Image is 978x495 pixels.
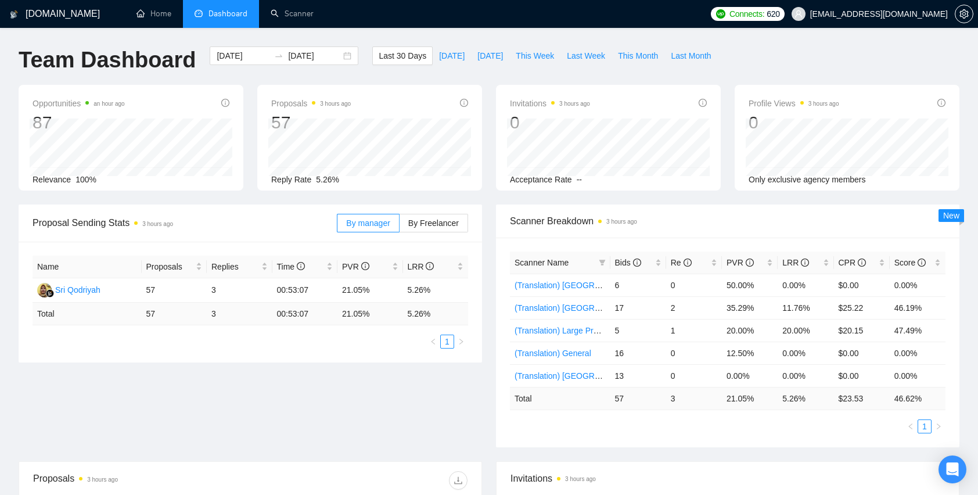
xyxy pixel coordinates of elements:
[699,99,707,107] span: info-circle
[618,49,658,62] span: This Month
[610,296,666,319] td: 17
[749,112,839,134] div: 0
[207,278,272,303] td: 3
[460,99,468,107] span: info-circle
[577,175,582,184] span: --
[834,319,890,342] td: $20.15
[890,296,945,319] td: 46.19%
[33,471,250,490] div: Proposals
[510,175,572,184] span: Acceptance Rate
[142,256,207,278] th: Proposals
[794,10,803,18] span: user
[955,9,973,19] a: setting
[633,259,641,267] span: info-circle
[288,49,341,62] input: End date
[666,387,722,410] td: 3
[610,342,666,364] td: 16
[722,296,778,319] td: 35.29%
[666,364,722,387] td: 0
[217,49,269,62] input: Start date
[890,364,945,387] td: 0.00%
[890,387,945,410] td: 46.62 %
[671,258,692,267] span: Re
[408,218,459,228] span: By Freelancer
[890,342,945,364] td: 0.00%
[510,214,945,228] span: Scanner Breakdown
[834,364,890,387] td: $0.00
[471,46,509,65] button: [DATE]
[666,296,722,319] td: 2
[271,112,351,134] div: 57
[510,387,610,410] td: Total
[454,335,468,349] li: Next Page
[136,9,171,19] a: homeHome
[565,476,596,482] time: 3 hours ago
[907,423,914,430] span: left
[207,303,272,325] td: 3
[195,9,203,17] span: dashboard
[403,303,469,325] td: 5.26 %
[664,46,717,65] button: Last Month
[342,262,369,271] span: PVR
[337,303,403,325] td: 21.05 %
[749,175,866,184] span: Only exclusive agency members
[75,175,96,184] span: 100%
[722,342,778,364] td: 12.50%
[320,101,351,107] time: 3 hours ago
[894,258,926,267] span: Score
[515,326,614,335] a: (Translation) Large Projects
[890,319,945,342] td: 47.49%
[904,419,918,433] button: left
[33,303,142,325] td: Total
[610,387,666,410] td: 57
[716,9,725,19] img: upwork-logo.png
[274,51,283,60] span: to
[207,256,272,278] th: Replies
[37,283,52,297] img: SQ
[297,262,305,270] span: info-circle
[33,216,337,230] span: Proposal Sending Stats
[439,49,465,62] span: [DATE]
[778,342,833,364] td: 0.00%
[834,296,890,319] td: $25.22
[615,258,641,267] span: Bids
[277,262,305,271] span: Time
[749,96,839,110] span: Profile Views
[778,296,833,319] td: 11.76%
[515,371,647,381] a: (Translation) [GEOGRAPHIC_DATA]
[935,423,942,430] span: right
[272,278,338,303] td: 00:53:07
[939,455,966,483] div: Open Intercom Messenger
[408,262,434,271] span: LRR
[430,338,437,345] span: left
[403,278,469,303] td: 5.26%
[918,419,932,433] li: 1
[746,259,754,267] span: info-circle
[904,419,918,433] li: Previous Page
[87,476,118,483] time: 3 hours ago
[19,46,196,74] h1: Team Dashboard
[379,49,426,62] span: Last 30 Days
[477,49,503,62] span: [DATE]
[767,8,779,20] span: 620
[596,254,608,271] span: filter
[778,274,833,296] td: 0.00%
[778,387,833,410] td: 5.26 %
[559,101,590,107] time: 3 hours ago
[426,262,434,270] span: info-circle
[208,9,247,19] span: Dashboard
[271,175,311,184] span: Reply Rate
[782,258,809,267] span: LRR
[454,335,468,349] button: right
[10,5,18,24] img: logo
[722,319,778,342] td: 20.00%
[955,5,973,23] button: setting
[426,335,440,349] li: Previous Page
[610,364,666,387] td: 13
[610,319,666,342] td: 5
[142,303,207,325] td: 57
[271,96,351,110] span: Proposals
[801,259,809,267] span: info-circle
[516,49,554,62] span: This Week
[142,278,207,303] td: 57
